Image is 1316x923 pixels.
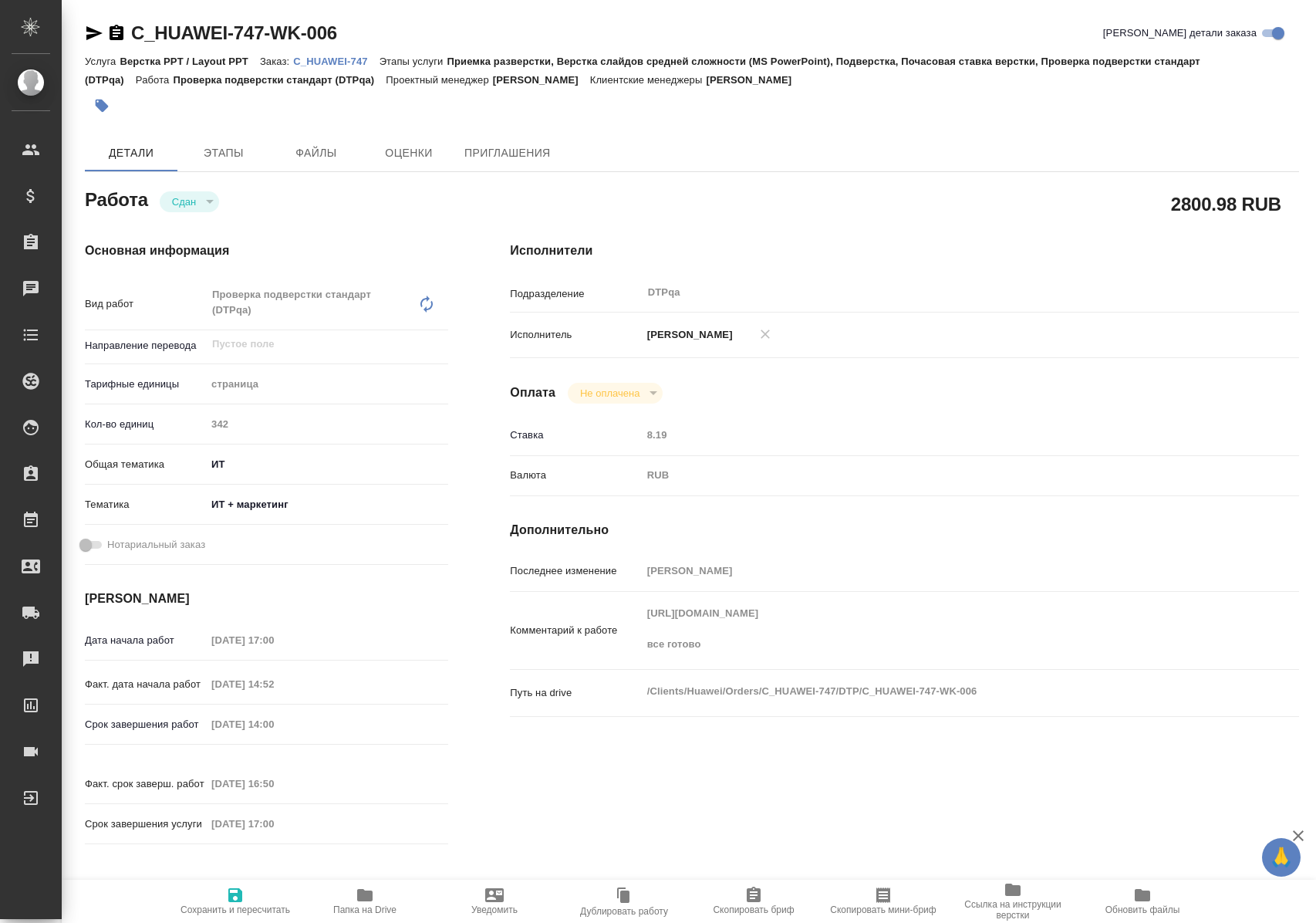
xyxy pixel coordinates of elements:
p: Комментарий к работе [510,623,641,638]
p: C_HUAWEI-747 [293,56,379,67]
button: Не оплачена [575,387,644,400]
p: Проверка подверстки стандарт (DTPqa) [173,74,386,86]
div: страница [206,371,448,397]
p: Вид работ [85,296,206,312]
a: C_HUAWEI-747-WK-006 [131,22,337,43]
div: Сдан [568,383,663,404]
p: Факт. срок заверш. работ [85,776,206,792]
p: Факт. дата начала работ [85,677,206,692]
span: Обновить файлы [1105,904,1180,915]
input: Пустое поле [206,713,341,735]
input: Пустое поле [206,813,341,835]
button: Сохранить и пересчитать [170,880,300,923]
p: Ставка [510,428,641,443]
p: Путь на drive [510,685,641,701]
p: Услуга [85,56,120,67]
input: Пустое поле [206,673,341,695]
textarea: /Clients/Huawei/Orders/C_HUAWEI-747/DTP/C_HUAWEI-747-WK-006 [642,678,1233,705]
p: Срок завершения услуги [85,816,206,832]
button: Папка на Drive [300,880,430,923]
p: Работа [136,74,174,86]
p: Последнее изменение [510,563,641,579]
p: Исполнитель [510,327,641,343]
span: Нотариальный заказ [107,537,205,553]
p: Заказ: [260,56,293,67]
p: Общая тематика [85,457,206,472]
p: Этапы услуги [380,56,447,67]
p: Направление перевода [85,338,206,353]
p: [PERSON_NAME] [706,74,803,86]
p: Клиентские менеджеры [590,74,707,86]
button: Скопировать мини-бриф [818,880,948,923]
p: Верстка PPT / Layout PPT [120,56,259,67]
h2: 2800.98 RUB [1171,191,1281,217]
p: Валюта [510,468,641,483]
input: Пустое поле [642,560,1233,582]
button: Сдан [167,195,201,208]
input: Пустое поле [642,424,1233,446]
span: Скопировать бриф [713,904,794,915]
span: Приглашения [464,144,551,163]
input: Пустое поле [211,335,412,353]
button: Скопировать ссылку [107,24,126,42]
input: Пустое поле [206,413,448,435]
input: Пустое поле [206,629,341,651]
div: Сдан [160,191,219,212]
h4: Дополнительно [510,521,1299,539]
span: Оценки [372,144,446,163]
p: Приемка разверстки, Верстка слайдов средней сложности (MS PowerPoint), Подверстка, Почасовая став... [85,56,1200,86]
p: Срок завершения работ [85,717,206,732]
span: Дублировать работу [580,906,668,917]
button: Ссылка на инструкции верстки [948,880,1078,923]
span: Уведомить [471,904,518,915]
span: Этапы [187,144,261,163]
button: Уведомить [430,880,559,923]
div: RUB [642,462,1233,489]
a: C_HUAWEI-747 [293,54,379,67]
textarea: [URL][DOMAIN_NAME] все готово [642,600,1233,658]
button: Скопировать ссылку для ЯМессенджера [85,24,103,42]
p: Кол-во единиц [85,417,206,432]
span: Детали [94,144,168,163]
h4: [PERSON_NAME] [85,590,448,608]
p: Проектный менеджер [386,74,492,86]
span: Файлы [279,144,353,163]
button: Скопировать бриф [689,880,818,923]
h4: Исполнители [510,242,1299,260]
button: Дублировать работу [559,880,689,923]
button: Обновить файлы [1078,880,1207,923]
p: [PERSON_NAME] [642,327,733,343]
p: [PERSON_NAME] [493,74,590,86]
button: Добавить тэг [85,89,119,123]
p: Подразделение [510,286,641,302]
h2: Работа [85,184,148,212]
p: Тарифные единицы [85,377,206,392]
span: 🙏 [1268,841,1294,874]
input: Пустое поле [206,773,341,795]
div: ИТ + маркетинг [206,492,448,518]
span: Папка на Drive [333,904,396,915]
button: 🙏 [1262,838,1301,877]
h4: Оплата [510,384,555,402]
span: Ссылка на инструкции верстки [957,899,1068,921]
span: Скопировать мини-бриф [830,904,936,915]
p: Тематика [85,497,206,512]
span: [PERSON_NAME] детали заказа [1103,25,1257,41]
p: Дата начала работ [85,633,206,648]
span: Сохранить и пересчитать [181,904,290,915]
div: ИТ [206,451,448,478]
h4: Основная информация [85,242,448,260]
